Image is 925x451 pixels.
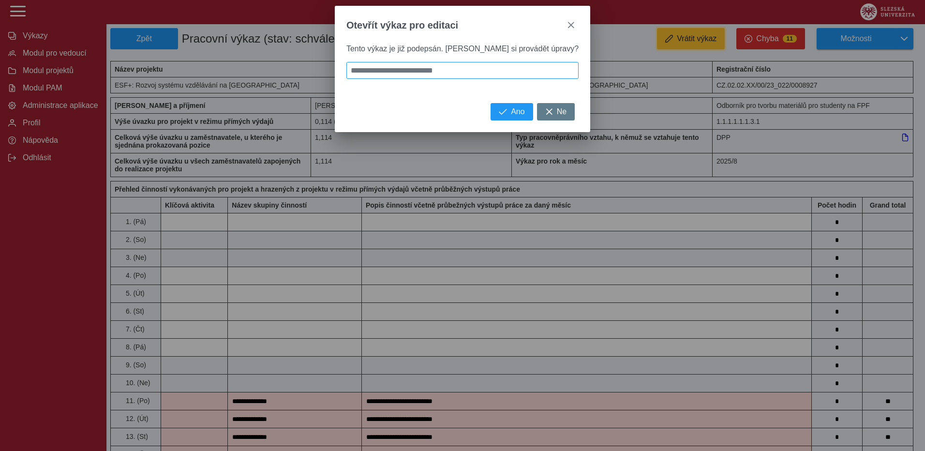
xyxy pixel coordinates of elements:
button: close [563,17,579,33]
span: Otevřít výkaz pro editaci [346,20,458,31]
span: Ne [557,107,567,116]
button: Ne [537,103,575,120]
div: Tento výkaz je již podepsán. [PERSON_NAME] si provádět úpravy? [335,45,590,103]
button: Ano [491,103,533,120]
span: Ano [511,107,524,116]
